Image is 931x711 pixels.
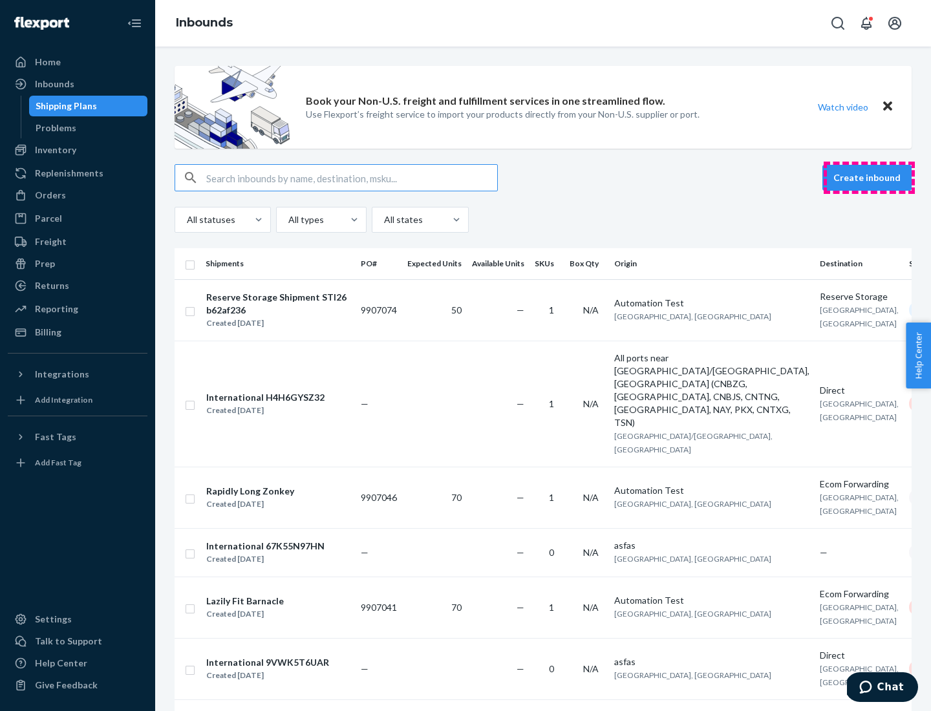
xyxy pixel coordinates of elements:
div: International 67K55N97HN [206,540,325,553]
span: — [361,663,369,674]
span: N/A [583,547,599,558]
td: 9907074 [356,279,402,341]
button: Talk to Support [8,631,147,652]
div: Add Fast Tag [35,457,81,468]
div: Replenishments [35,167,103,180]
span: N/A [583,663,599,674]
div: Talk to Support [35,635,102,648]
span: 70 [451,492,462,503]
a: Add Integration [8,390,147,410]
span: 1 [549,304,554,315]
button: Open Search Box [825,10,851,36]
span: — [517,492,524,503]
button: Create inbound [822,165,912,191]
a: Reporting [8,299,147,319]
span: [GEOGRAPHIC_DATA], [GEOGRAPHIC_DATA] [614,609,771,619]
div: Help Center [35,657,87,670]
span: — [820,547,828,558]
button: Open notifications [853,10,879,36]
a: Inventory [8,140,147,160]
input: All states [383,213,384,226]
div: Reserve Storage Shipment STI26b62af236 [206,291,350,317]
span: — [517,602,524,613]
span: [GEOGRAPHIC_DATA], [GEOGRAPHIC_DATA] [614,554,771,564]
th: Destination [815,248,904,279]
a: Returns [8,275,147,296]
span: — [361,398,369,409]
span: 1 [549,398,554,409]
input: All types [287,213,288,226]
div: Orders [35,189,66,202]
button: Open account menu [882,10,908,36]
div: Automation Test [614,594,809,607]
span: N/A [583,492,599,503]
div: Give Feedback [35,679,98,692]
div: Freight [35,235,67,248]
span: — [517,547,524,558]
button: Close Navigation [122,10,147,36]
div: Reserve Storage [820,290,899,303]
td: 9907046 [356,467,402,528]
img: Flexport logo [14,17,69,30]
td: 9907041 [356,577,402,638]
div: asfas [614,539,809,552]
div: Inbounds [35,78,74,90]
th: Available Units [467,248,530,279]
div: Lazily Fit Barnacle [206,595,284,608]
a: Inbounds [176,16,233,30]
span: 1 [549,602,554,613]
div: Inventory [35,143,76,156]
input: All statuses [186,213,187,226]
a: Settings [8,609,147,630]
th: PO# [356,248,402,279]
div: Home [35,56,61,69]
ol: breadcrumbs [166,5,243,42]
span: — [517,663,524,674]
div: Ecom Forwarding [820,478,899,491]
button: Integrations [8,364,147,385]
a: Help Center [8,653,147,674]
div: Direct [820,649,899,662]
div: Ecom Forwarding [820,588,899,600]
iframe: Opens a widget where you can chat to one of our agents [847,672,918,705]
span: 70 [451,602,462,613]
span: [GEOGRAPHIC_DATA], [GEOGRAPHIC_DATA] [820,602,899,626]
div: Automation Test [614,297,809,310]
div: Returns [35,279,69,292]
a: Parcel [8,208,147,229]
a: Freight [8,231,147,252]
button: Fast Tags [8,427,147,447]
span: [GEOGRAPHIC_DATA], [GEOGRAPHIC_DATA] [614,670,771,680]
span: [GEOGRAPHIC_DATA], [GEOGRAPHIC_DATA] [820,399,899,422]
button: Help Center [906,323,931,388]
div: asfas [614,655,809,668]
th: Origin [609,248,815,279]
span: — [361,547,369,558]
div: All ports near [GEOGRAPHIC_DATA]/[GEOGRAPHIC_DATA], [GEOGRAPHIC_DATA] (CNBZG, [GEOGRAPHIC_DATA], ... [614,352,809,429]
a: Prep [8,253,147,274]
a: Home [8,52,147,72]
th: Shipments [200,248,356,279]
input: Search inbounds by name, destination, msku... [206,165,497,191]
div: Created [DATE] [206,498,294,511]
div: Fast Tags [35,430,76,443]
button: Watch video [809,98,877,116]
th: Box Qty [564,248,609,279]
span: [GEOGRAPHIC_DATA], [GEOGRAPHIC_DATA] [820,493,899,516]
span: [GEOGRAPHIC_DATA], [GEOGRAPHIC_DATA] [820,305,899,328]
span: [GEOGRAPHIC_DATA], [GEOGRAPHIC_DATA] [614,312,771,321]
span: [GEOGRAPHIC_DATA], [GEOGRAPHIC_DATA] [820,664,899,687]
span: N/A [583,398,599,409]
p: Book your Non-U.S. freight and fulfillment services in one streamlined flow. [306,94,665,109]
div: Prep [35,257,55,270]
div: International 9VWK5T6UAR [206,656,329,669]
button: Give Feedback [8,675,147,695]
span: 0 [549,663,554,674]
span: N/A [583,304,599,315]
span: — [517,304,524,315]
div: Settings [35,613,72,626]
div: Billing [35,326,61,339]
span: [GEOGRAPHIC_DATA], [GEOGRAPHIC_DATA] [614,499,771,509]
